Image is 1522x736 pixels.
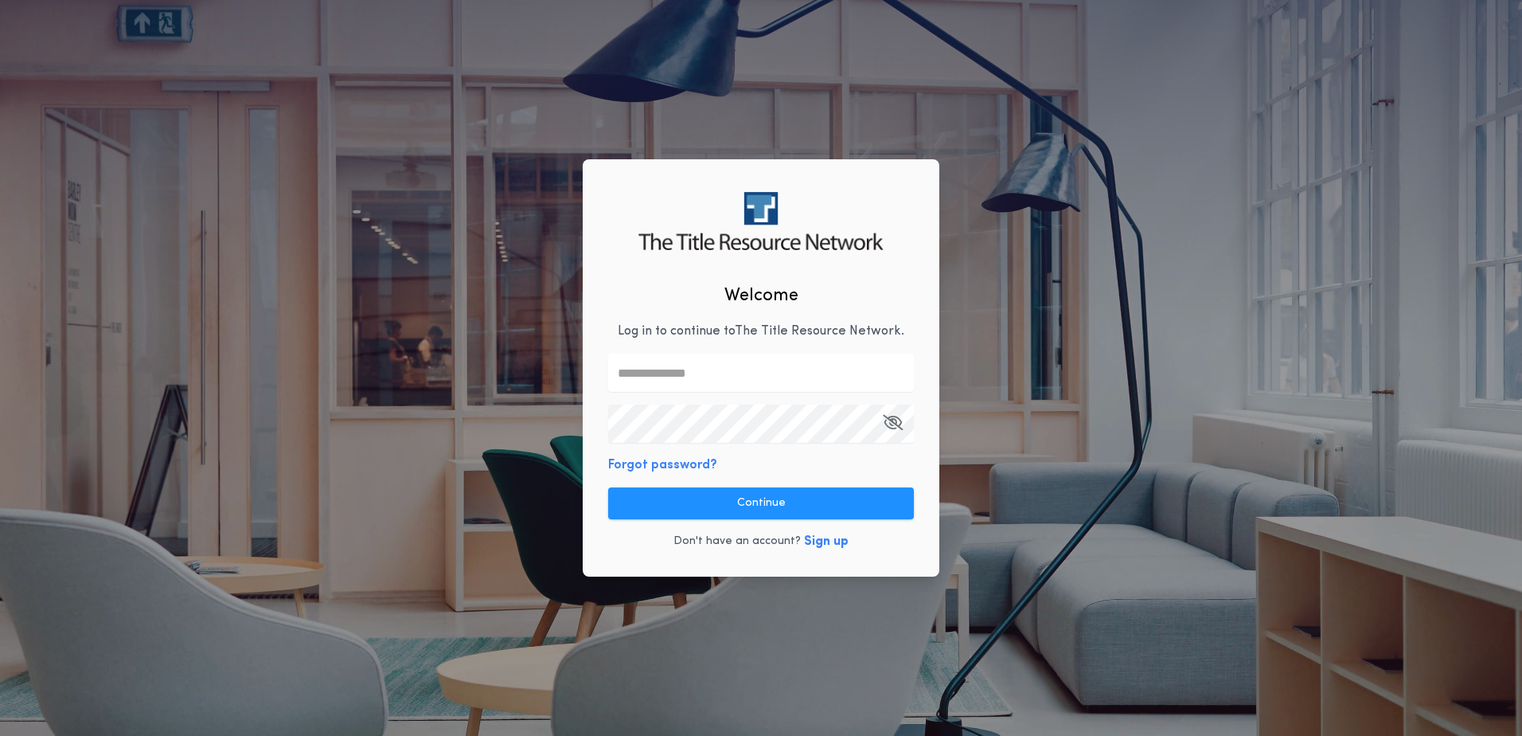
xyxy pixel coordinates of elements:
[885,363,904,382] keeper-lock: Open Keeper Popup
[673,534,801,550] p: Don't have an account?
[608,456,717,475] button: Forgot password?
[618,322,904,341] p: Log in to continue to The Title Resource Network .
[638,192,883,250] img: logo
[724,283,798,309] h2: Welcome
[608,487,914,519] button: Continue
[883,405,903,443] button: Open Keeper Popup
[608,405,914,443] input: Open Keeper Popup
[804,532,849,551] button: Sign up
